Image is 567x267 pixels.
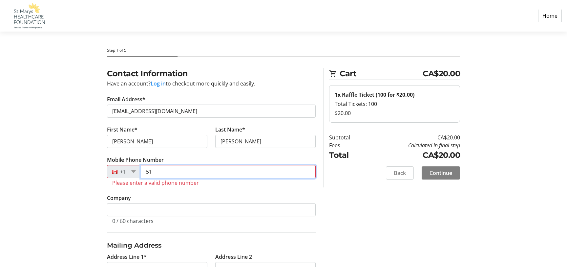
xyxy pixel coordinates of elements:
[335,100,454,108] div: Total Tickets: 100
[215,253,252,261] label: Address Line 2
[423,68,460,80] span: CA$20.00
[107,68,316,80] h2: Contact Information
[107,126,137,133] label: First Name*
[112,217,154,225] tr-character-limit: 0 / 60 characters
[335,91,414,98] strong: 1x Raffle Ticket (100 for $20.00)
[329,141,367,149] td: Fees
[112,180,310,186] tr-error: Please enter a valid phone number
[329,133,367,141] td: Subtotal
[107,80,316,87] div: Have an account? to checkout more quickly and easily.
[335,109,454,117] div: $20.00
[394,169,406,177] span: Back
[386,166,414,180] button: Back
[215,126,245,133] label: Last Name*
[107,156,164,164] label: Mobile Phone Number
[107,194,131,202] label: Company
[329,149,367,161] td: Total
[367,141,460,149] td: Calculated in final step
[5,3,52,29] img: St. Marys Healthcare Foundation's Logo
[107,253,147,261] label: Address Line 1*
[141,165,316,178] input: (506) 234-5678
[367,149,460,161] td: CA$20.00
[107,240,316,250] h3: Mailing Address
[430,169,452,177] span: Continue
[107,47,460,53] div: Step 1 of 5
[422,166,460,180] button: Continue
[151,80,166,87] button: Log in
[367,133,460,141] td: CA$20.00
[538,10,562,22] a: Home
[340,68,423,80] span: Cart
[107,95,145,103] label: Email Address*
